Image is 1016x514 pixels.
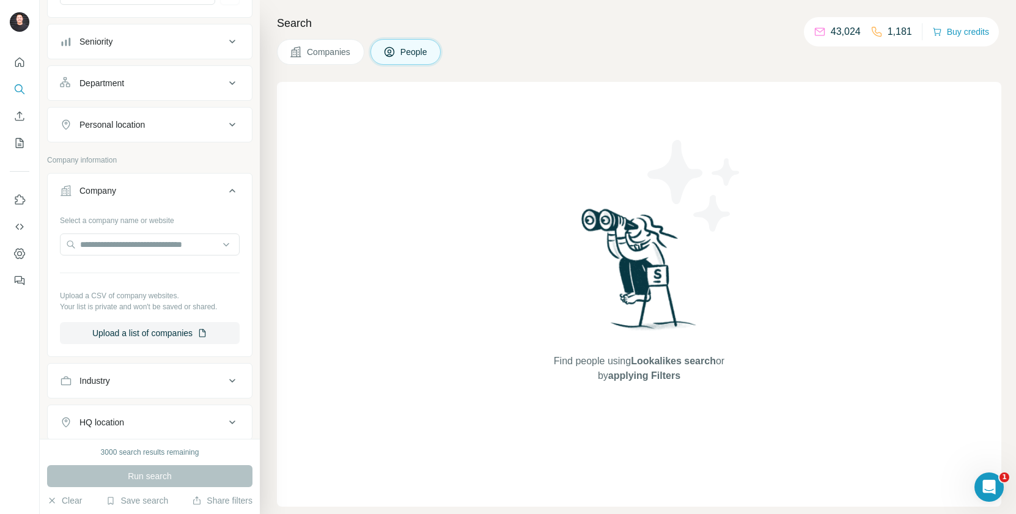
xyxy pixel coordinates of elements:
button: Quick start [10,51,29,73]
div: Select a company name or website [60,210,240,226]
div: Company [79,185,116,197]
button: Buy credits [932,23,989,40]
span: Find people using or by [541,354,737,383]
span: Lookalikes search [631,356,716,366]
h4: Search [277,15,1001,32]
button: Upload a list of companies [60,322,240,344]
button: Use Surfe on LinkedIn [10,189,29,211]
button: Share filters [192,494,252,507]
span: 1 [999,472,1009,482]
button: Dashboard [10,243,29,265]
div: Department [79,77,124,89]
button: Seniority [48,27,252,56]
p: Your list is private and won't be saved or shared. [60,301,240,312]
img: Avatar [10,12,29,32]
div: HQ location [79,416,124,428]
p: Upload a CSV of company websites. [60,290,240,301]
button: Search [10,78,29,100]
img: Surfe Illustration - Woman searching with binoculars [576,205,703,342]
button: My lists [10,132,29,154]
div: 3000 search results remaining [101,447,199,458]
div: Personal location [79,119,145,131]
button: Industry [48,366,252,395]
button: Use Surfe API [10,216,29,238]
p: Company information [47,155,252,166]
p: 1,181 [888,24,912,39]
iframe: Intercom live chat [974,472,1004,502]
button: HQ location [48,408,252,437]
div: Industry [79,375,110,387]
button: Department [48,68,252,98]
span: applying Filters [608,370,680,381]
button: Feedback [10,270,29,292]
button: Save search [106,494,168,507]
img: Surfe Illustration - Stars [639,131,749,241]
button: Company [48,176,252,210]
span: Companies [307,46,352,58]
button: Enrich CSV [10,105,29,127]
button: Clear [47,494,82,507]
button: Personal location [48,110,252,139]
p: 43,024 [831,24,861,39]
div: Seniority [79,35,112,48]
span: People [400,46,429,58]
